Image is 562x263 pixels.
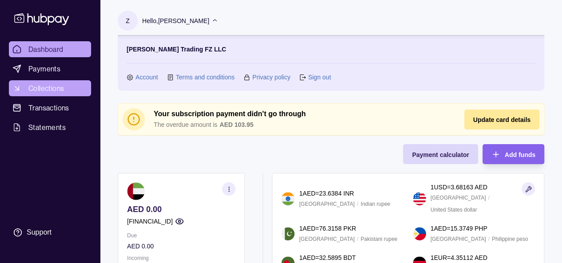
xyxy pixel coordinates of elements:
[308,72,331,82] a: Sign out
[482,144,544,164] button: Add funds
[430,205,477,215] p: United States dollar
[281,192,295,205] img: in
[28,102,69,113] span: Transactions
[299,199,355,209] p: [GEOGRAPHIC_DATA]
[136,72,158,82] a: Account
[430,182,487,192] p: 1 USD = 3.68163 AED
[488,193,490,203] p: /
[28,63,60,74] span: Payments
[403,144,478,164] button: Payment calculator
[154,120,217,130] p: The overdue amount is
[127,182,145,200] img: ae
[9,100,91,116] a: Transactions
[299,224,356,233] p: 1 AED = 76.3158 PKR
[126,16,130,26] p: Z
[27,228,52,237] div: Support
[430,193,486,203] p: [GEOGRAPHIC_DATA]
[127,231,235,240] p: Due
[413,192,426,205] img: us
[361,199,391,209] p: Indian rupee
[357,199,358,209] p: /
[154,109,446,119] h2: Your subscription payment didn't go through
[413,227,426,240] img: ph
[412,151,469,158] span: Payment calculator
[9,61,91,77] a: Payments
[430,234,486,244] p: [GEOGRAPHIC_DATA]
[299,253,355,263] p: 1 AED = 32.5895 BDT
[473,116,530,123] span: Update card details
[127,44,226,54] p: [PERSON_NAME] Trading FZ LLC
[127,216,173,226] p: [FINANCIAL_ID]
[219,120,253,130] p: AED 103.95
[492,234,528,244] p: Philippine peso
[488,234,490,244] p: /
[9,80,91,96] a: Collections
[127,204,235,214] p: AED 0.00
[176,72,235,82] a: Terms and conditions
[361,234,398,244] p: Pakistani rupee
[9,119,91,135] a: Statements
[299,188,354,198] p: 1 AED = 23.6384 INR
[9,41,91,57] a: Dashboard
[127,253,235,263] p: Incoming
[127,241,235,251] p: AED 0.00
[299,234,355,244] p: [GEOGRAPHIC_DATA]
[505,151,535,158] span: Add funds
[28,83,64,94] span: Collections
[9,223,91,242] a: Support
[281,227,295,240] img: pk
[142,16,209,26] p: Hello, [PERSON_NAME]
[252,72,291,82] a: Privacy policy
[430,253,487,263] p: 1 EUR = 4.35112 AED
[357,234,358,244] p: /
[430,224,487,233] p: 1 AED = 15.3749 PHP
[28,44,64,55] span: Dashboard
[464,110,539,130] button: Update card details
[28,122,66,133] span: Statements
